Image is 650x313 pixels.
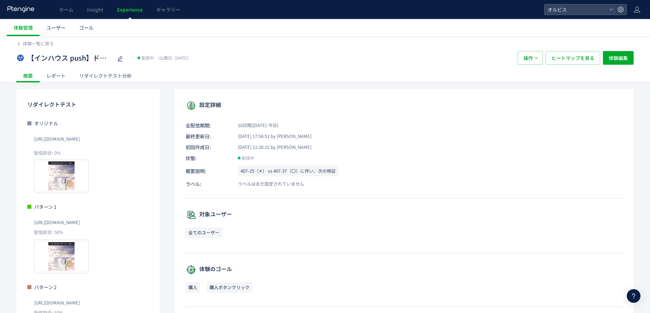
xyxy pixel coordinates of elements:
span: パターン 1 [34,203,57,210]
span: 最終更新日: [186,133,230,140]
p: 407-25（✕） vs 407-37（〇）に伴い、次の検証 [238,166,338,176]
img: 7dde50ec8e910326e6f0a07e31ae8d2f1759285620025.jpeg [34,159,88,193]
span: 全てのユーザー [186,227,222,238]
span: ギャラリー [156,6,180,13]
span: 10日間([DATE]-今日) [230,122,278,129]
span: 体験編集 [609,51,628,65]
span: https://pr.orbis.co.jp/cosmetics/udot/407-25/ [34,134,80,144]
p: 配信割合: 0% [34,150,149,156]
span: https://pr.orbis.co.jp/cosmetics/udot/407-37/ [34,217,80,228]
div: リダイレクトテスト分析 [72,69,139,82]
span: [DATE]） [157,55,191,61]
span: ラベル: [186,181,230,187]
span: ゴール [79,24,93,31]
span: Insight [87,6,103,13]
span: 全配信期間: [186,122,230,129]
div: レポート [40,69,72,82]
span: 配信中 [142,54,154,61]
span: ラベルはまだ設定されていません [230,181,304,187]
span: Experience [117,6,143,13]
p: 配信割合: 50% [27,229,149,236]
p: 対象ユーザー [186,209,623,220]
span: 【インハウス push】ドット_407-37(アンケ)vs407-26(アンケ) [27,53,113,63]
span: (公開日: [158,55,173,61]
span: ユーザー [46,24,66,31]
button: 体験編集 [603,51,634,65]
button: 操作 [518,51,543,65]
span: 購入ボタンクリック [207,282,252,293]
p: 体験のゴール [186,264,623,275]
span: 体験管理 [14,24,33,31]
span: https://pr.orbis.co.jp/cosmetics/udot/407-26/ [34,297,80,308]
p: 設定詳細 [186,100,623,111]
span: 初回作成日: [186,144,230,151]
span: オリジナル [34,120,58,127]
span: 操作 [523,51,533,65]
span: 配信中 [242,155,254,161]
span: パターン 2 [34,284,57,291]
span: 購入 [186,282,200,293]
span: [DATE] 17:56:51 by [PERSON_NAME] [230,133,312,140]
p: リダイレクトテスト [27,99,149,110]
div: 概要 [16,69,40,82]
span: 体験一覧に戻る [23,40,54,47]
span: 概要説明: [186,166,230,176]
button: ヒートマップを見る [546,51,600,65]
span: 状態: [186,155,230,161]
span: ホーム [59,6,73,13]
span: [DATE] 11:26:22 by [PERSON_NAME] [230,144,312,151]
span: オルビス [546,4,606,15]
span: ヒートマップを見る [551,51,594,65]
